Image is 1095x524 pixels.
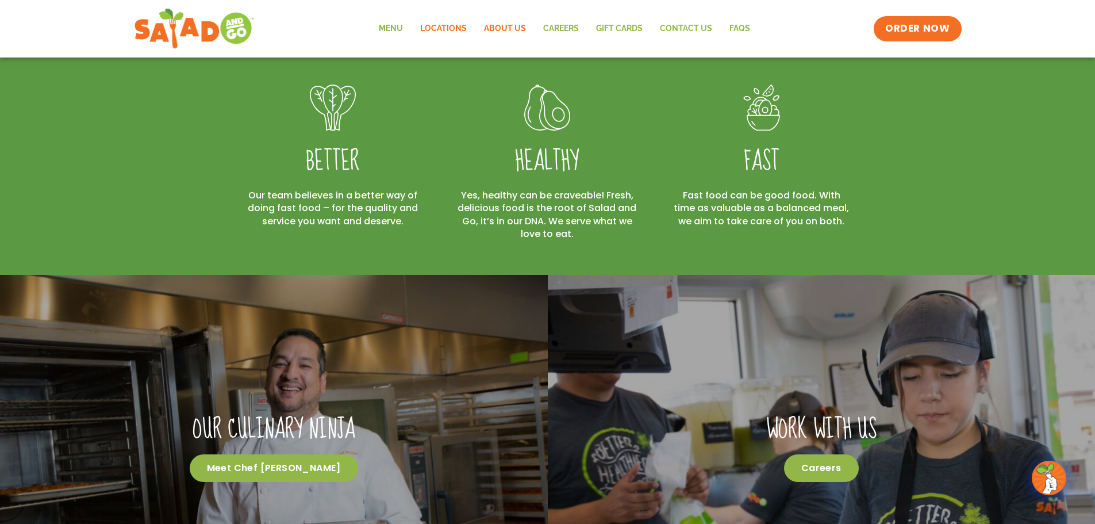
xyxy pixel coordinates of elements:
h4: Better [243,146,423,178]
h2: Our culinary ninja [20,414,528,446]
h2: Yes, healthy can be craveable! Fresh, delicious food is the root of Salad and Go, it’s in our DNA... [457,189,637,241]
h4: Healthy [457,146,637,178]
a: ORDER NOW [874,16,961,41]
img: wpChatIcon [1033,462,1065,494]
nav: Menu [370,16,759,42]
h2: Work with us [568,414,1075,446]
img: new-SAG-logo-768×292 [134,6,255,52]
a: Contact Us [651,16,721,42]
a: GIFT CARDS [587,16,651,42]
a: Careers [535,16,587,42]
h4: FAST [671,146,851,178]
a: About Us [475,16,535,42]
a: Locations [412,16,475,42]
span: Meet Chef [PERSON_NAME] [190,454,358,482]
a: FAQs [721,16,759,42]
span: Careers [784,454,859,482]
h2: Fast food can be good food. With time as valuable as a balanced meal, we aim to take care of you ... [671,189,851,228]
span: ORDER NOW [885,22,950,36]
h2: Salad and Go is on a mission to make fresh, nutritious food convenient and affordable for ALL. [306,17,789,62]
h2: Our team believes in a better way of doing fast food – for the quality and service you want and d... [243,189,423,228]
a: Menu [370,16,412,42]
